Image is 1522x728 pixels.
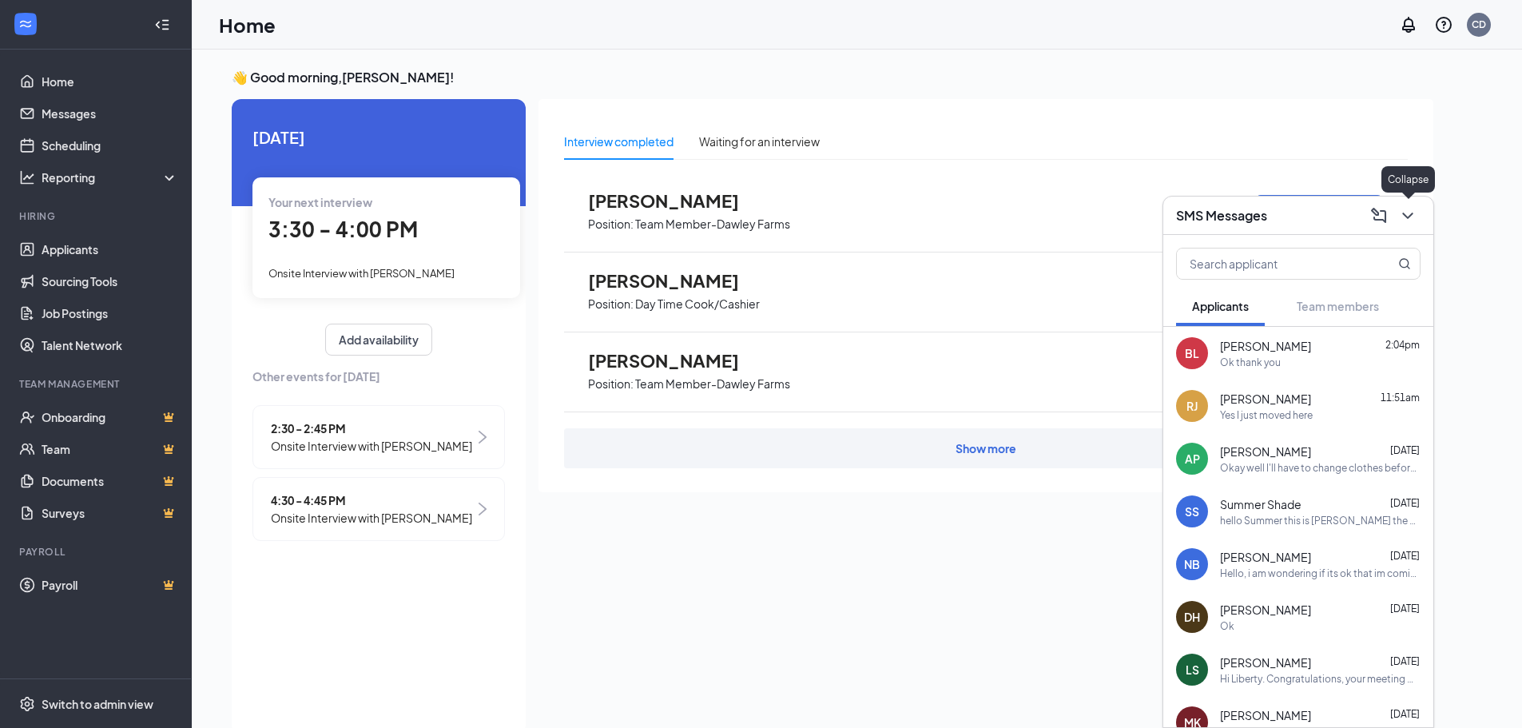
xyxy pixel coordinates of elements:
[1369,206,1389,225] svg: ComposeMessage
[1381,392,1420,404] span: 11:51am
[1254,195,1384,229] button: Move to next stage
[1399,15,1418,34] svg: Notifications
[42,169,179,185] div: Reporting
[219,11,276,38] h1: Home
[1390,497,1420,509] span: [DATE]
[1390,444,1420,456] span: [DATE]
[1390,603,1420,615] span: [DATE]
[1192,299,1249,313] span: Applicants
[19,545,175,559] div: Payroll
[564,133,674,150] div: Interview completed
[42,696,153,712] div: Switch to admin view
[588,296,634,312] p: Position:
[42,433,178,465] a: TeamCrown
[19,696,35,712] svg: Settings
[1220,707,1311,723] span: [PERSON_NAME]
[1297,299,1379,313] span: Team members
[1186,662,1199,678] div: LS
[1185,503,1199,519] div: SS
[1220,496,1301,512] span: Summer Shade
[1220,602,1311,618] span: [PERSON_NAME]
[42,265,178,297] a: Sourcing Tools
[588,190,764,211] span: [PERSON_NAME]
[1390,708,1420,720] span: [DATE]
[271,437,472,455] span: Onsite Interview with [PERSON_NAME]
[325,324,432,356] button: Add availability
[1220,654,1311,670] span: [PERSON_NAME]
[268,267,455,280] span: Onsite Interview with [PERSON_NAME]
[1385,339,1420,351] span: 2:04pm
[699,133,820,150] div: Waiting for an interview
[42,297,178,329] a: Job Postings
[1398,206,1417,225] svg: ChevronDown
[635,376,790,392] p: Team Member-Dawley Farms
[18,16,34,32] svg: WorkstreamLogo
[1220,356,1281,369] div: Ok thank you
[42,233,178,265] a: Applicants
[1390,655,1420,667] span: [DATE]
[1176,207,1267,225] h3: SMS Messages
[42,465,178,497] a: DocumentsCrown
[42,569,178,601] a: PayrollCrown
[635,217,790,232] p: Team Member-Dawley Farms
[42,129,178,161] a: Scheduling
[588,376,634,392] p: Position:
[1434,15,1453,34] svg: QuestionInfo
[42,329,178,361] a: Talent Network
[588,350,764,371] span: [PERSON_NAME]
[635,296,760,312] p: Day Time Cook/Cashier
[268,195,372,209] span: Your next interview
[1220,338,1311,354] span: [PERSON_NAME]
[1220,672,1421,686] div: Hi Liberty. Congratulations, your meeting with [PERSON_NAME]'s Frozen Custard & Steakburgers for ...
[588,270,764,291] span: [PERSON_NAME]
[1184,609,1200,625] div: DH
[1398,257,1411,270] svg: MagnifyingGlass
[1185,345,1199,361] div: BL
[1220,391,1311,407] span: [PERSON_NAME]
[1220,444,1311,459] span: [PERSON_NAME]
[1220,567,1421,580] div: Hello, i am wondering if its ok that im coming a little early
[1366,203,1392,229] button: ComposeMessage
[271,420,472,437] span: 2:30 - 2:45 PM
[268,216,418,242] span: 3:30 - 4:00 PM
[232,69,1433,86] h3: 👋 Good morning, [PERSON_NAME] !
[271,509,472,527] span: Onsite Interview with [PERSON_NAME]
[1220,514,1421,527] div: hello Summer this is [PERSON_NAME] the assistant manager at Freddy's at [GEOGRAPHIC_DATA]. I saw ...
[1220,549,1311,565] span: [PERSON_NAME]
[1390,550,1420,562] span: [DATE]
[271,491,472,509] span: 4:30 - 4:45 PM
[42,66,178,97] a: Home
[42,401,178,433] a: OnboardingCrown
[1381,166,1435,193] div: Collapse
[1185,451,1200,467] div: AP
[588,217,634,232] p: Position:
[1177,249,1366,279] input: Search applicant
[19,209,175,223] div: Hiring
[19,377,175,391] div: Team Management
[1220,408,1313,422] div: Yes I just moved here
[1395,203,1421,229] button: ChevronDown
[252,368,505,385] span: Other events for [DATE]
[1220,619,1234,633] div: Ok
[42,497,178,529] a: SurveysCrown
[1184,556,1200,572] div: NB
[1472,18,1486,31] div: CD
[252,125,505,149] span: [DATE]
[19,169,35,185] svg: Analysis
[956,440,1016,456] div: Show more
[42,97,178,129] a: Messages
[154,17,170,33] svg: Collapse
[1220,461,1421,475] div: Okay well I'll have to change clothes before I come in otherwise I'll be wearing my uniform from ...
[1186,398,1198,414] div: RJ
